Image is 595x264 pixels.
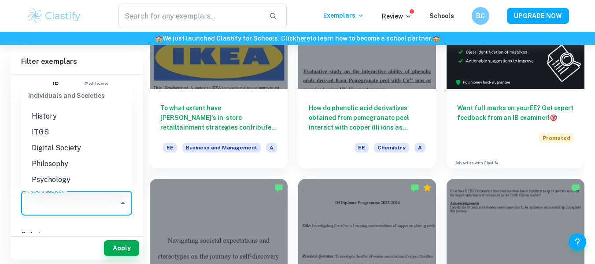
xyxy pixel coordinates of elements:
[266,143,277,152] span: A
[21,172,132,188] li: Psychology
[355,143,369,152] span: EE
[21,124,132,140] li: ITGS
[507,8,569,24] button: UPGRADE NOW
[45,74,67,96] button: IB
[2,33,593,43] h6: We just launched Clastify for Schools. Click to learn how to become a school partner.
[118,4,262,28] input: Search for any exemplars...
[21,108,132,124] li: History
[423,183,432,192] div: Premium
[160,103,277,132] h6: To what extent have [PERSON_NAME]'s in-store retailtainment strategies contributed to enhancing b...
[274,183,283,192] img: Marked
[475,11,485,21] h6: BC
[382,11,412,21] p: Review
[117,197,129,209] button: Close
[410,183,419,192] img: Marked
[104,240,139,256] button: Apply
[472,7,489,25] button: BC
[323,11,364,20] p: Exemplars
[432,35,440,42] span: 🏫
[163,143,177,152] span: EE
[182,143,261,152] span: Business and Management
[457,103,574,123] h6: Want full marks on your EE ? Get expert feedback from an IB examiner!
[45,74,108,96] div: Filter type choice
[21,230,132,239] h6: Criteria
[550,114,557,121] span: 🎯
[21,188,132,214] li: Social and cultural anthropology
[414,143,425,152] span: A
[21,85,132,106] div: Individuals and Societies
[309,103,425,132] h6: How do phenolic acid derivatives obtained from pomegranate peel interact with copper (II) ions as...
[21,140,132,156] li: Digital Society
[11,49,143,74] h6: Filter exemplars
[429,12,454,19] a: Schools
[374,143,409,152] span: Chemistry
[26,7,82,25] img: Clastify logo
[539,133,574,143] span: Promoted
[296,35,310,42] a: here
[21,156,132,172] li: Philosophy
[84,74,108,96] button: College
[155,35,163,42] span: 🏫
[571,183,580,192] img: Marked
[569,233,586,251] button: Help and Feedback
[455,160,498,166] a: Advertise with Clastify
